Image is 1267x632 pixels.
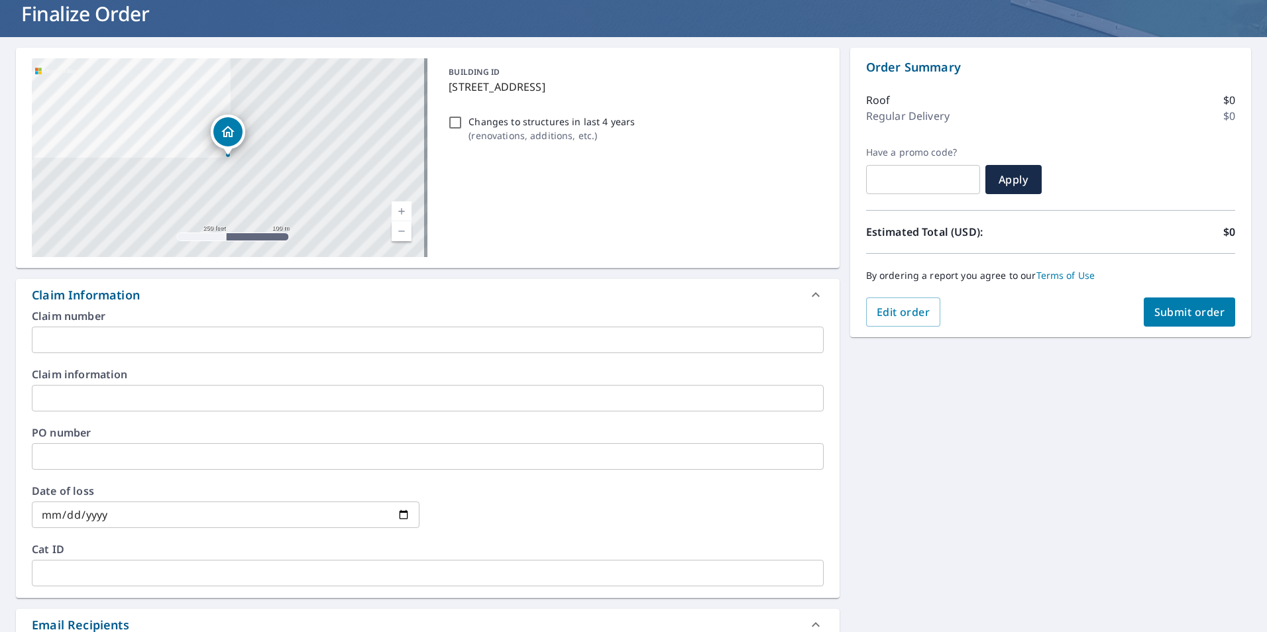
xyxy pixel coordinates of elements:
[866,58,1235,76] p: Order Summary
[468,129,635,142] p: ( renovations, additions, etc. )
[1223,92,1235,108] p: $0
[1223,224,1235,240] p: $0
[32,427,824,438] label: PO number
[392,201,412,221] a: Current Level 17, Zoom In
[32,369,824,380] label: Claim information
[866,92,891,108] p: Roof
[32,286,140,304] div: Claim Information
[449,66,500,78] p: BUILDING ID
[866,224,1051,240] p: Estimated Total (USD):
[866,146,980,158] label: Have a promo code?
[32,486,419,496] label: Date of loss
[866,297,941,327] button: Edit order
[866,108,950,124] p: Regular Delivery
[449,79,818,95] p: [STREET_ADDRESS]
[1036,269,1095,282] a: Terms of Use
[32,311,824,321] label: Claim number
[1144,297,1236,327] button: Submit order
[32,544,824,554] label: Cat ID
[996,172,1031,187] span: Apply
[211,115,245,156] div: Dropped pin, building 1, Residential property, 5787 Old Lucerne Park Rd Winter Haven, FL 33881
[985,165,1042,194] button: Apply
[468,115,635,129] p: Changes to structures in last 4 years
[877,305,930,319] span: Edit order
[1154,305,1225,319] span: Submit order
[1223,108,1235,124] p: $0
[866,270,1235,282] p: By ordering a report you agree to our
[16,279,840,311] div: Claim Information
[392,221,412,241] a: Current Level 17, Zoom Out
